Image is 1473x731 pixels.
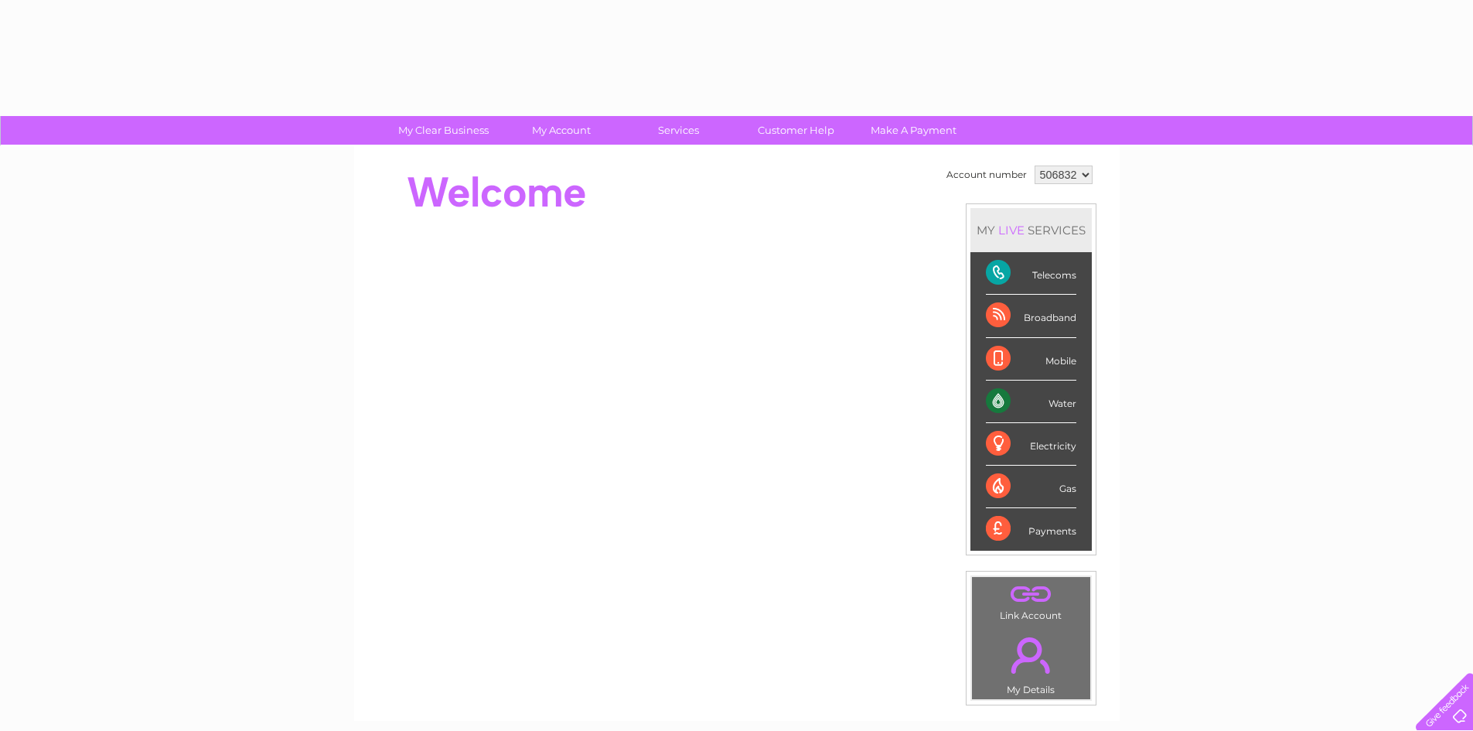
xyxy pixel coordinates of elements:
[986,466,1076,508] div: Gas
[986,295,1076,337] div: Broadband
[995,223,1028,237] div: LIVE
[986,423,1076,466] div: Electricity
[380,116,507,145] a: My Clear Business
[986,381,1076,423] div: Water
[615,116,742,145] a: Services
[497,116,625,145] a: My Account
[986,508,1076,550] div: Payments
[976,581,1086,608] a: .
[970,208,1092,252] div: MY SERVICES
[971,624,1091,700] td: My Details
[986,338,1076,381] div: Mobile
[976,628,1086,682] a: .
[971,576,1091,625] td: Link Account
[850,116,977,145] a: Make A Payment
[732,116,860,145] a: Customer Help
[943,162,1031,188] td: Account number
[986,252,1076,295] div: Telecoms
